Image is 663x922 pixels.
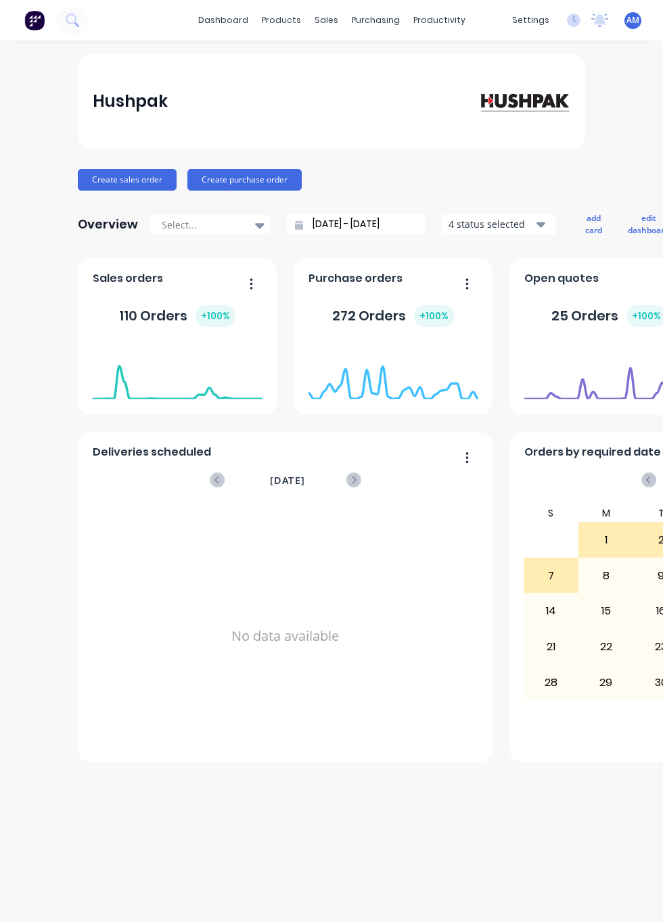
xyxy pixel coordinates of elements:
div: No data available [93,505,478,767]
img: Hushpak [476,89,570,113]
span: Sales orders [93,270,163,287]
div: 272 Orders [332,305,454,327]
div: 29 [579,666,633,700]
div: sales [308,10,345,30]
div: productivity [407,10,472,30]
a: dashboard [191,10,255,30]
div: 110 Orders [119,305,235,327]
button: 4 status selected [441,214,556,235]
span: Open quotes [524,270,599,287]
div: 21 [524,630,578,664]
div: Hushpak [93,88,168,115]
button: add card [576,210,611,239]
span: [DATE] [270,473,305,488]
div: settings [505,10,556,30]
div: + 100 % [196,305,235,327]
div: 15 [579,594,633,628]
div: 14 [524,594,578,628]
div: 8 [579,559,633,593]
div: 7 [524,559,578,593]
span: AM [626,14,639,26]
div: products [255,10,308,30]
button: Create purchase order [187,169,302,191]
div: Overview [78,211,138,238]
div: 4 status selected [449,217,534,231]
button: Create sales order [78,169,177,191]
div: S [524,505,579,521]
div: 1 [579,523,633,557]
div: M [578,505,634,521]
div: + 100 % [414,305,454,327]
div: 28 [524,666,578,700]
div: 22 [579,630,633,664]
img: Factory [24,10,45,30]
div: purchasing [345,10,407,30]
span: Purchase orders [308,270,403,287]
